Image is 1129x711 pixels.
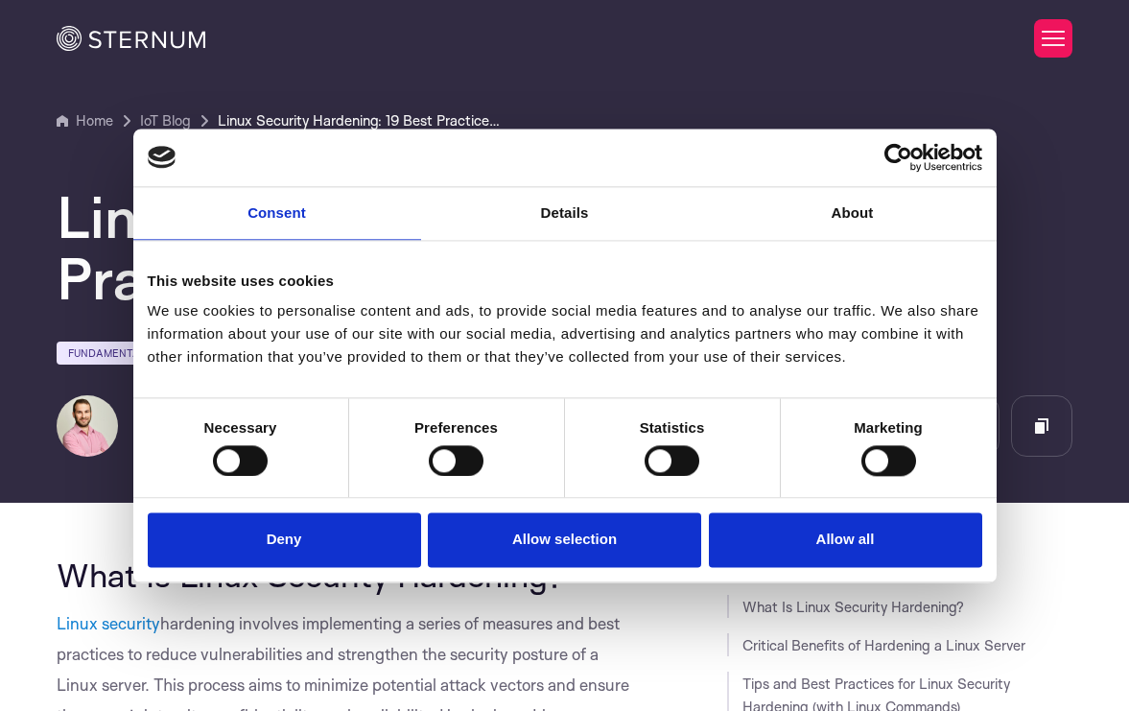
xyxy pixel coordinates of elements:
h1: Linux Security Hardening: 19 Best Practices with Linux Commands [57,186,1072,309]
strong: Marketing [854,419,923,436]
a: Linux Security Hardening: 19 Best Practices with Linux Commands [218,109,506,132]
a: About [709,187,997,240]
a: Usercentrics Cookiebot - opens in a new window [814,143,982,172]
img: Lian Granot [57,395,118,457]
div: This website uses cookies [148,270,982,293]
img: logo [148,147,176,168]
a: IoT Blog [140,109,191,132]
strong: Preferences [414,419,498,436]
button: Allow all [709,513,982,568]
a: Details [421,187,709,240]
a: Consent [133,187,421,240]
a: Home [57,109,113,132]
strong: Necessary [204,419,277,436]
button: Deny [148,513,421,568]
button: Allow selection [428,513,701,568]
a: Linux security [57,613,160,633]
a: What Is Linux Security Hardening? [742,598,964,616]
a: Fundamentals [57,342,164,365]
a: Critical Benefits of Hardening a Linux Server [742,636,1025,654]
strong: Statistics [640,419,705,436]
button: Toggle Menu [1034,19,1072,58]
div: We use cookies to personalise content and ads, to provide social media features and to analyse ou... [148,299,982,368]
span: What Is Linux Security Hardening? [57,555,564,595]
